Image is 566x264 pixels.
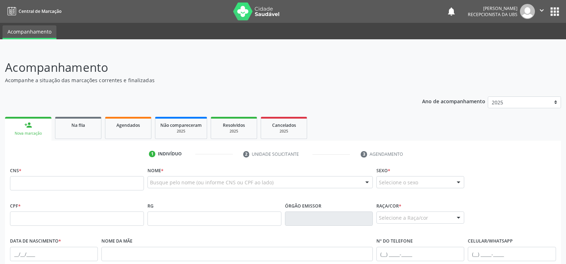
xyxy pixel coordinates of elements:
[116,122,140,128] span: Agendados
[379,214,428,221] span: Selecione a Raça/cor
[147,165,164,176] label: Nome
[5,59,394,76] p: Acompanhamento
[19,8,61,14] span: Central de Marcação
[5,5,61,17] a: Central de Marcação
[10,200,21,211] label: CPF
[535,4,549,19] button: 
[10,131,46,136] div: Nova marcação
[10,165,21,176] label: CNS
[5,76,394,84] p: Acompanhe a situação das marcações correntes e finalizadas
[71,122,85,128] span: Na fila
[24,121,32,129] div: person_add
[216,129,252,134] div: 2025
[468,236,513,247] label: Celular/WhatsApp
[468,247,556,261] input: (__) _____-_____
[376,165,390,176] label: Sexo
[160,122,202,128] span: Não compareceram
[2,25,56,39] a: Acompanhamento
[285,200,321,211] label: Órgão emissor
[150,179,274,186] span: Busque pelo nome (ou informe CNS ou CPF ao lado)
[446,6,456,16] button: notifications
[376,236,413,247] label: Nº do Telefone
[520,4,535,19] img: img
[101,236,132,247] label: Nome da mãe
[10,247,98,261] input: __/__/____
[468,5,517,11] div: [PERSON_NAME]
[10,236,61,247] label: Data de nascimento
[376,247,464,261] input: (__) _____-_____
[149,151,155,157] div: 1
[468,11,517,18] span: Recepcionista da UBS
[266,129,302,134] div: 2025
[223,122,245,128] span: Resolvidos
[272,122,296,128] span: Cancelados
[158,151,182,157] div: Indivíduo
[549,5,561,18] button: apps
[160,129,202,134] div: 2025
[538,6,546,14] i: 
[147,200,154,211] label: RG
[422,96,485,105] p: Ano de acompanhamento
[376,200,401,211] label: Raça/cor
[379,179,418,186] span: Selecione o sexo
